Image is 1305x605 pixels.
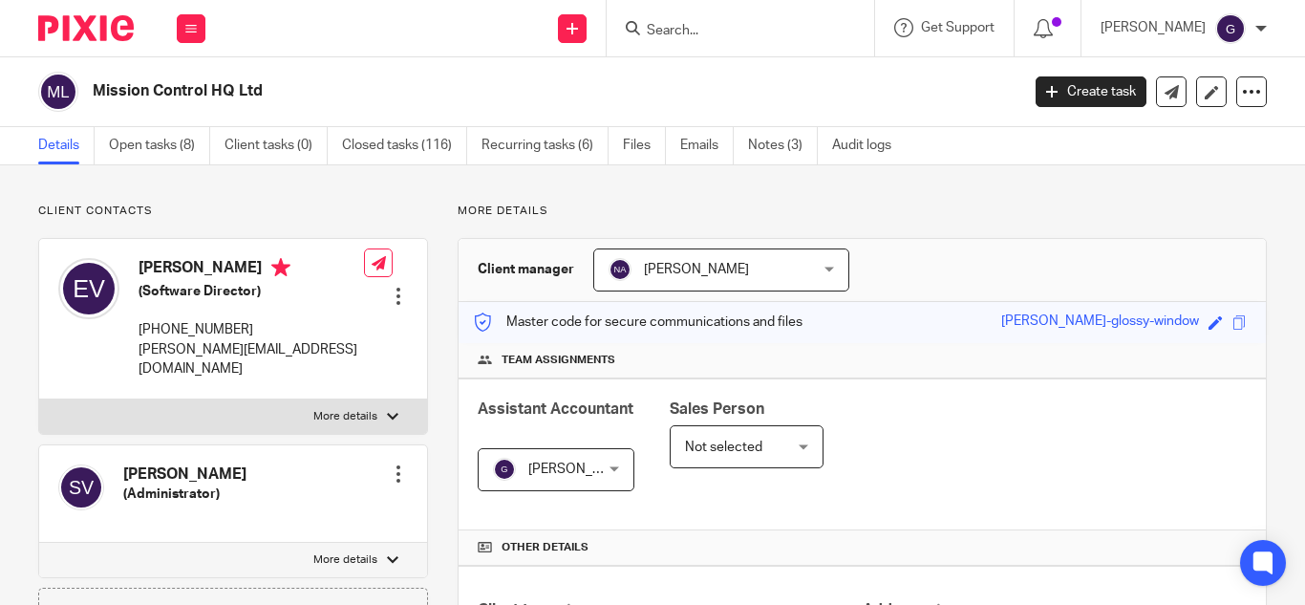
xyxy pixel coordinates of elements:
[123,465,246,485] h4: [PERSON_NAME]
[473,313,802,332] p: Master code for secure communications and files
[623,127,666,164] a: Files
[38,127,95,164] a: Details
[680,127,734,164] a: Emails
[502,540,588,555] span: Other details
[139,258,364,282] h4: [PERSON_NAME]
[38,72,78,112] img: svg%3E
[58,258,119,319] img: svg%3E
[493,458,516,481] img: svg%3E
[644,263,749,276] span: [PERSON_NAME]
[313,409,377,424] p: More details
[609,258,631,281] img: svg%3E
[313,552,377,568] p: More details
[458,204,1267,219] p: More details
[1215,13,1246,44] img: svg%3E
[109,127,210,164] a: Open tasks (8)
[481,127,609,164] a: Recurring tasks (6)
[528,463,633,476] span: [PERSON_NAME]
[225,127,328,164] a: Client tasks (0)
[1101,18,1206,37] p: [PERSON_NAME]
[38,204,428,219] p: Client contacts
[58,465,104,510] img: svg%3E
[38,15,134,41] img: Pixie
[93,81,824,101] h2: Mission Control HQ Ltd
[748,127,818,164] a: Notes (3)
[139,282,364,301] h5: (Software Director)
[478,260,574,279] h3: Client manager
[1036,76,1146,107] a: Create task
[832,127,906,164] a: Audit logs
[645,23,817,40] input: Search
[921,21,995,34] span: Get Support
[670,401,764,417] span: Sales Person
[139,320,364,339] p: [PHONE_NUMBER]
[271,258,290,277] i: Primary
[478,401,633,417] span: Assistant Accountant
[502,353,615,368] span: Team assignments
[1001,312,1199,334] div: [PERSON_NAME]-glossy-window
[139,340,364,379] p: [PERSON_NAME][EMAIL_ADDRESS][DOMAIN_NAME]
[342,127,467,164] a: Closed tasks (116)
[123,485,246,504] h5: (Administrator)
[685,441,762,454] span: Not selected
